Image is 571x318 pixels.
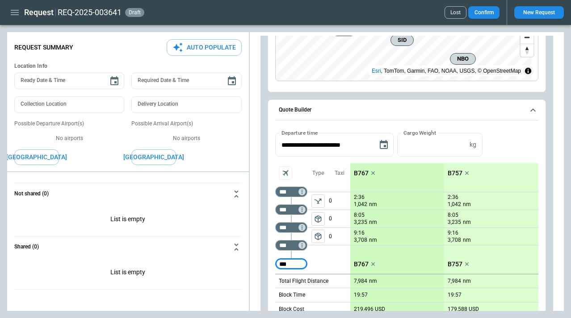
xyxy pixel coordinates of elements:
button: Auto Populate [167,39,242,56]
span: package_2 [314,215,323,223]
p: 2:36 [448,194,458,201]
p: 3,235 [354,219,367,226]
p: nm [463,277,471,285]
label: Cargo Weight [403,129,436,136]
button: Choose date, selected date is Aug 29, 2025 [375,136,393,154]
p: nm [463,219,471,226]
p: 8:05 [354,212,365,219]
p: 0 [329,210,350,227]
div: Too short [275,240,307,251]
label: Departure time [281,129,318,136]
p: 19:57 [448,292,462,298]
p: nm [369,277,377,285]
p: 9:16 [354,230,365,236]
span: Type of sector [311,194,325,208]
summary: Toggle attribution [523,66,533,76]
button: left aligned [311,230,325,243]
p: 2:36 [354,194,365,201]
p: Block Time [279,291,305,299]
p: nm [369,201,377,208]
h2: REQ-2025-003641 [58,7,122,18]
p: 3,708 [354,236,367,244]
button: Choose date [223,72,241,90]
p: 219,496 USD [354,306,385,313]
p: 8:05 [448,212,458,219]
h6: Not shared (0) [14,191,49,197]
p: B767 [354,169,369,177]
p: nm [369,219,377,226]
span: SID [395,36,410,45]
p: nm [369,236,377,244]
h6: Quote Builder [279,107,311,113]
p: nm [463,236,471,244]
p: Possible Arrival Airport(s) [131,120,241,128]
span: Type of sector [311,212,325,226]
button: Lost [445,6,466,19]
button: [GEOGRAPHIC_DATA] [14,149,59,165]
p: B757 [448,260,462,268]
h6: Location Info [14,63,242,70]
div: Too short [275,204,307,215]
p: nm [463,201,471,208]
p: 7,984 [448,278,461,285]
button: New Request [514,6,564,19]
span: NBO [454,54,472,63]
span: draft [127,9,143,16]
p: 0 [329,192,350,210]
div: Too short [275,259,307,269]
div: Too short [275,222,307,233]
button: left aligned [311,212,325,226]
button: Choose date [105,72,123,90]
div: Not shared (0) [14,205,242,236]
p: No airports [14,135,124,142]
button: left aligned [311,194,325,208]
p: 3,708 [448,236,461,244]
p: B757 [448,169,462,177]
p: 19:57 [354,292,368,298]
span: Aircraft selection [279,166,292,180]
p: 179,588 USD [448,306,479,313]
h6: Shared (0) [14,244,39,250]
p: Possible Departure Airport(s) [14,120,124,128]
button: Not shared (0) [14,183,242,205]
p: List is empty [14,205,242,236]
p: kg [470,141,476,149]
div: Too short [275,186,307,197]
button: Reset bearing to north [521,44,533,57]
button: Shared (0) [14,236,242,258]
p: Type [312,169,324,177]
button: Confirm [468,6,500,19]
p: 1,042 [448,201,461,208]
p: 9:16 [448,230,458,236]
p: Total Flight Distance [279,277,328,285]
button: [GEOGRAPHIC_DATA] [131,149,176,165]
span: package_2 [314,232,323,241]
span: Type of sector [311,230,325,243]
div: Not shared (0) [14,258,242,289]
p: No airports [131,135,241,142]
p: 7,984 [354,278,367,285]
button: Quote Builder [275,100,538,120]
p: Request Summary [14,44,73,51]
button: Zoom out [521,31,533,44]
p: 1,042 [354,201,367,208]
a: Esri [372,68,381,74]
div: , TomTom, Garmin, FAO, NOAA, USGS, © OpenStreetMap [372,66,521,75]
p: 3,235 [448,219,461,226]
p: List is empty [14,258,242,289]
p: B767 [354,260,369,268]
p: 0 [329,228,350,245]
h1: Request [24,7,54,18]
p: Taxi [335,169,344,177]
p: Block Cost [279,306,304,313]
